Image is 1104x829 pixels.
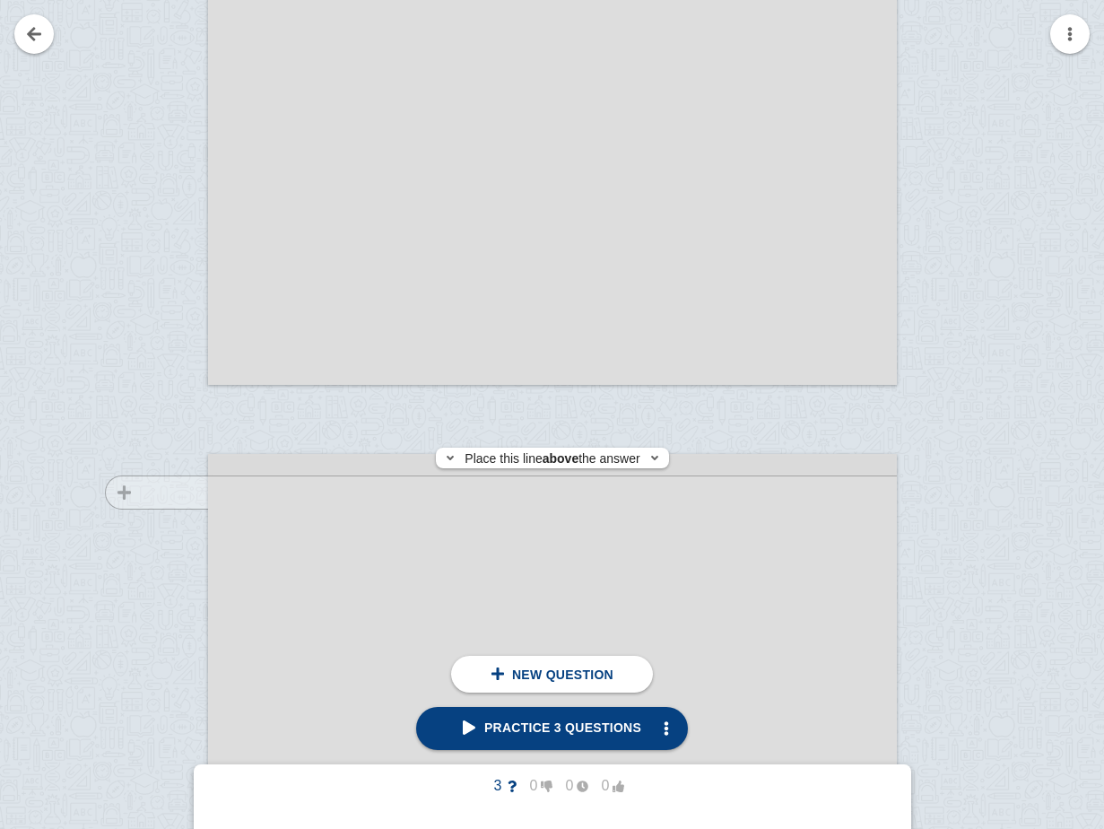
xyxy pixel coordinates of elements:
[512,668,613,682] span: New question
[517,778,552,794] span: 0
[588,778,624,794] span: 0
[416,707,688,750] a: Practice 3 questions
[436,448,668,467] div: Place this line the answer
[14,14,54,54] a: Go back to your notes
[481,778,517,794] span: 3
[466,772,639,800] button: 3000
[552,778,588,794] span: 0
[463,720,641,735] span: Practice 3 questions
[543,451,578,466] strong: above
